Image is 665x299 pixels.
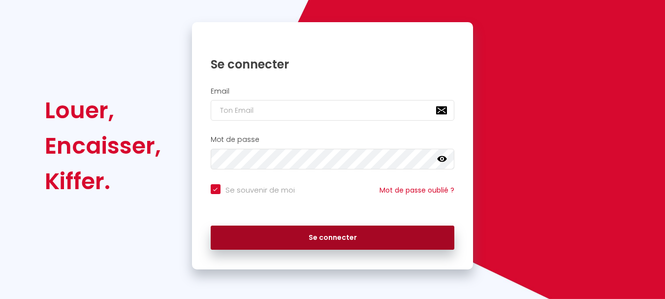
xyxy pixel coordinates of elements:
div: Louer, [45,93,161,128]
button: Se connecter [211,226,455,250]
a: Mot de passe oublié ? [380,185,454,195]
div: Encaisser, [45,128,161,164]
div: Kiffer. [45,164,161,199]
input: Ton Email [211,100,455,121]
h2: Mot de passe [211,135,455,144]
h2: Email [211,87,455,96]
h1: Se connecter [211,57,455,72]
